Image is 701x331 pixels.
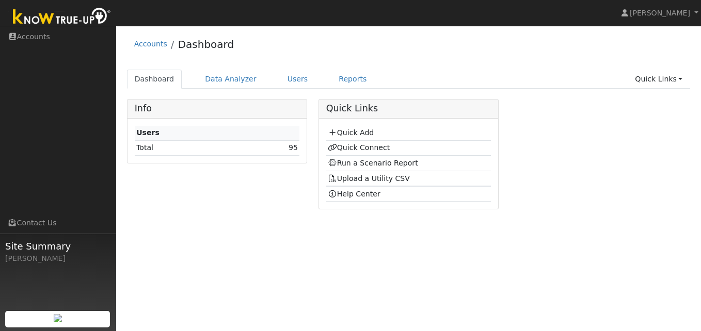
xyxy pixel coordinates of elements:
a: Data Analyzer [197,70,264,89]
a: Reports [331,70,374,89]
span: [PERSON_NAME] [630,9,690,17]
a: Dashboard [178,38,234,51]
a: Quick Links [627,70,690,89]
div: [PERSON_NAME] [5,253,110,264]
a: Users [280,70,316,89]
span: Site Summary [5,239,110,253]
img: Know True-Up [8,6,116,29]
img: retrieve [54,314,62,322]
a: Dashboard [127,70,182,89]
a: Accounts [134,40,167,48]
